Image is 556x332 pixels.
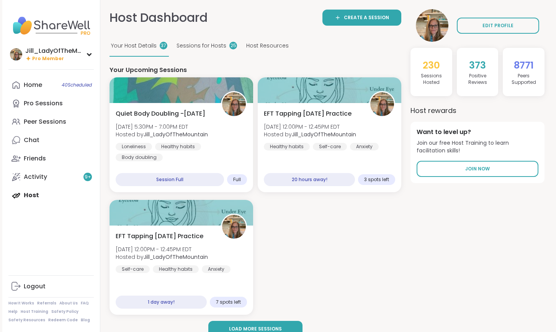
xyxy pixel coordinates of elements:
[8,131,94,149] a: Chat
[85,174,91,180] span: 9 +
[8,149,94,168] a: Friends
[264,123,356,131] span: [DATE] 12:00PM - 12:45PM EDT
[246,42,289,50] span: Host Resources
[81,301,89,306] a: FAQ
[229,42,237,49] div: 25
[8,12,94,39] img: ShareWell Nav Logo
[465,165,490,172] span: Join Now
[202,265,231,273] div: Anxiety
[62,82,92,88] span: 40 Scheduled
[24,154,46,163] div: Friends
[460,73,495,86] h4: Positive Review s
[8,94,94,113] a: Pro Sessions
[111,42,157,50] span: Your Host Details
[482,22,513,29] span: EDIT PROFILE
[24,81,42,89] div: Home
[313,143,347,150] div: Self-care
[216,299,241,305] span: 7 spots left
[116,245,208,253] span: [DATE] 12:00PM - 12:45PM EDT
[116,296,207,309] div: 1 day away!
[59,301,78,306] a: About Us
[233,177,241,183] span: Full
[24,173,47,181] div: Activity
[417,128,538,136] h4: Want to level up?
[10,48,22,61] img: Jill_LadyOfTheMountain
[344,14,389,21] span: Create a session
[416,9,448,42] img: Jill_LadyOfTheMountain
[51,309,78,314] a: Safety Policy
[417,139,538,154] span: Join our free Host Training to learn facilitation skills!
[110,9,208,26] h1: Host Dashboard
[222,215,246,239] img: Jill_LadyOfTheMountain
[364,177,389,183] span: 3 spots left
[8,317,45,323] a: Safety Resources
[24,118,66,126] div: Peer Sessions
[264,173,355,186] div: 20 hours away!
[514,59,534,72] span: 8771
[423,59,440,72] span: 230
[8,168,94,186] a: Activity9+
[116,131,208,138] span: Hosted by
[264,109,352,118] span: EFT Tapping [DATE] Practice
[153,265,199,273] div: Healthy habits
[21,309,48,314] a: Host Training
[48,317,78,323] a: Redeem Code
[116,109,205,118] span: Quiet Body Doubling -[DATE]
[417,161,538,177] a: Join Now
[144,253,208,261] b: Jill_LadyOfTheMountain
[110,66,401,74] h4: Your Upcoming Sessions
[457,18,539,34] a: EDIT PROFILE
[292,131,356,138] b: Jill_LadyOfTheMountain
[350,143,379,150] div: Anxiety
[81,317,90,323] a: Blog
[8,76,94,94] a: Home40Scheduled
[116,265,150,273] div: Self-care
[144,131,208,138] b: Jill_LadyOfTheMountain
[24,282,46,291] div: Logout
[8,301,34,306] a: How It Works
[37,301,56,306] a: Referrals
[24,136,39,144] div: Chat
[322,10,401,26] a: Create a session
[160,42,167,49] div: 37
[264,131,356,138] span: Hosted by
[469,59,486,72] span: 373
[116,123,208,131] span: [DATE] 5:30PM - 7:00PM EDT
[414,73,449,86] h4: Sessions Hosted
[370,92,394,116] img: Jill_LadyOfTheMountain
[116,232,203,241] span: EFT Tapping [DATE] Practice
[116,143,152,150] div: Loneliness
[116,154,163,161] div: Body doubling
[32,56,64,62] span: Pro Member
[155,143,201,150] div: Healthy habits
[8,277,94,296] a: Logout
[410,105,545,116] h3: Host rewards
[116,173,224,186] div: Session Full
[8,113,94,131] a: Peer Sessions
[506,73,541,86] h4: Peers Supported
[177,42,226,50] span: Sessions for Hosts
[25,47,83,55] div: Jill_LadyOfTheMountain
[24,99,63,108] div: Pro Sessions
[116,253,208,261] span: Hosted by
[222,92,246,116] img: Jill_LadyOfTheMountain
[8,309,18,314] a: Help
[264,143,310,150] div: Healthy habits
